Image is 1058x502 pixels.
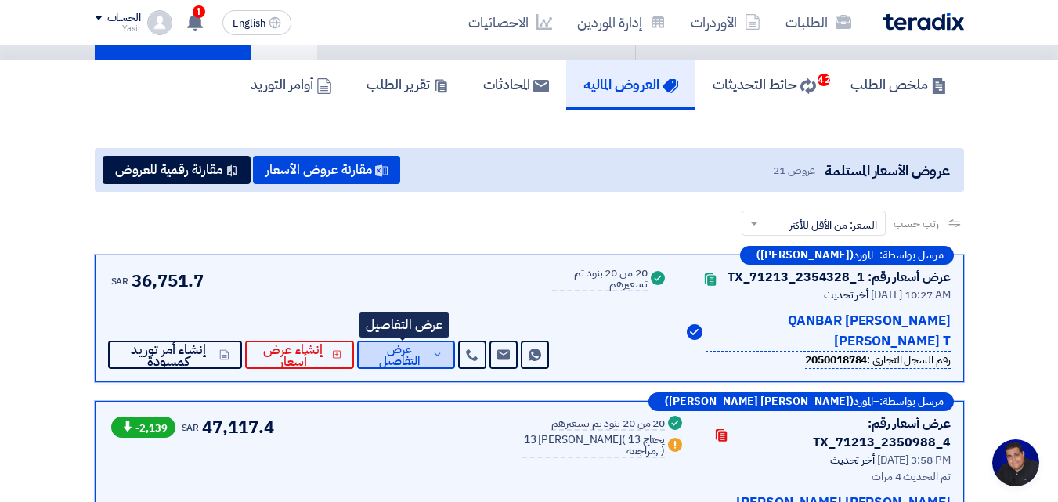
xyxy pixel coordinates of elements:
span: عروض 21 [773,162,815,179]
a: العروض الماليه [566,60,695,110]
span: السعر: من الأقل للأكثر [789,217,877,233]
span: رتب حسب [894,215,938,232]
div: – [648,392,954,411]
button: إنشاء أمر توريد كمسودة [108,341,242,369]
span: المورد [854,396,873,407]
img: Teradix logo [883,13,964,31]
a: Open chat [992,439,1039,486]
span: أخر تحديث [830,452,875,468]
a: الطلبات [773,4,864,41]
a: أوامر التوريد [233,60,349,110]
h5: حائط التحديثات [713,75,816,93]
span: [DATE] 10:27 AM [871,287,951,303]
div: عرض التفاصيل [359,312,449,338]
h5: العروض الماليه [583,75,678,93]
span: [DATE] 3:58 PM [877,452,951,468]
span: 42 [818,74,830,86]
span: SAR [182,421,200,435]
h5: المحادثات [483,75,549,93]
span: أخر تحديث [824,287,868,303]
a: حائط التحديثات42 [695,60,833,110]
h5: أوامر التوريد [251,75,332,93]
span: إنشاء عرض أسعار [258,344,329,367]
b: ([PERSON_NAME]) [756,250,854,261]
span: ) [661,442,665,459]
span: مرسل بواسطة: [879,396,944,407]
button: عرض التفاصيل [357,341,455,369]
span: SAR [111,274,129,288]
span: ( [622,432,626,448]
span: إنشاء أمر توريد كمسودة [121,344,216,367]
span: عرض التفاصيل [370,344,428,367]
div: 20 من 20 بنود تم تسعيرهم [552,268,647,291]
img: profile_test.png [147,10,172,35]
button: مقارنة رقمية للعروض [103,156,251,184]
p: [PERSON_NAME] QANBAR [PERSON_NAME] T [706,311,951,352]
div: الحساب [107,12,141,25]
span: عروض الأسعار المستلمة [825,160,949,181]
div: 20 من 20 بنود تم تسعيرهم [551,418,665,431]
span: 36,751.7 [132,268,203,294]
img: Verified Account [687,324,702,340]
h5: ملخص الطلب [850,75,947,93]
b: 2050018784 [805,352,867,368]
div: رقم السجل التجاري : [805,352,950,369]
span: 47,117.4 [202,414,273,440]
div: تم التحديث 4 مرات [704,468,950,485]
div: 13 [PERSON_NAME] [522,435,665,458]
span: English [233,18,265,29]
span: مرسل بواسطة: [879,250,944,261]
div: – [740,246,954,265]
div: عرض أسعار رقم: TX_71213_2354328_1 [728,268,951,287]
span: 13 يحتاج مراجعه, [626,432,665,459]
span: المورد [854,250,873,261]
b: ([PERSON_NAME] [PERSON_NAME]) [665,396,854,407]
span: -2,139 [111,417,175,438]
button: English [222,10,291,35]
a: ملخص الطلب [833,60,964,110]
a: الأوردرات [678,4,773,41]
a: تقرير الطلب [349,60,466,110]
div: Yasir [95,24,141,33]
a: إدارة الموردين [565,4,678,41]
a: الاحصائيات [456,4,565,41]
h5: تقرير الطلب [367,75,449,93]
button: مقارنة عروض الأسعار [253,156,400,184]
span: 1 [193,5,205,18]
div: عرض أسعار رقم: TX_71213_2350988_4 [738,414,950,452]
a: المحادثات [466,60,566,110]
button: إنشاء عرض أسعار [245,341,355,369]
